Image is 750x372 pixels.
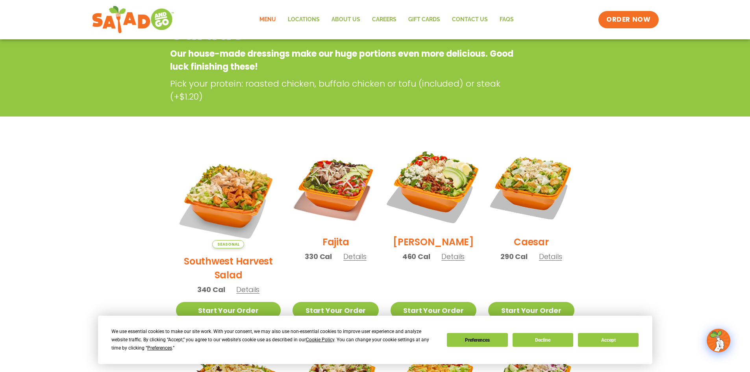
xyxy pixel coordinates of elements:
[447,333,507,347] button: Preferences
[513,333,573,347] button: Decline
[500,251,528,262] span: 290 Cal
[282,11,326,29] a: Locations
[606,15,650,24] span: ORDER NOW
[176,302,281,319] a: Start Your Order
[578,333,639,347] button: Accept
[598,11,658,28] a: ORDER NOW
[343,252,367,261] span: Details
[170,77,520,103] p: Pick your protein: roasted chicken, buffalo chicken or tofu (included) or steak (+$1.20)
[293,143,378,229] img: Product photo for Fajita Salad
[326,11,366,29] a: About Us
[212,240,244,248] span: Seasonal
[494,11,520,29] a: FAQs
[98,316,652,364] div: Cookie Consent Prompt
[197,284,225,295] span: 340 Cal
[236,285,259,294] span: Details
[147,345,172,351] span: Preferences
[446,11,494,29] a: Contact Us
[176,254,281,282] h2: Southwest Harvest Salad
[111,328,437,352] div: We use essential cookies to make our site work. With your consent, we may also use non-essential ...
[254,11,520,29] nav: Menu
[488,302,574,319] a: Start Your Order
[391,302,476,319] a: Start Your Order
[383,136,484,237] img: Product photo for Cobb Salad
[293,302,378,319] a: Start Your Order
[176,143,281,248] img: Product photo for Southwest Harvest Salad
[306,337,334,342] span: Cookie Policy
[402,251,430,262] span: 460 Cal
[539,252,562,261] span: Details
[402,11,446,29] a: GIFT CARDS
[170,47,517,73] p: Our house-made dressings make our huge portions even more delicious. Good luck finishing these!
[441,252,465,261] span: Details
[393,235,474,249] h2: [PERSON_NAME]
[488,143,574,229] img: Product photo for Caesar Salad
[322,235,349,249] h2: Fajita
[254,11,282,29] a: Menu
[305,251,332,262] span: 330 Cal
[366,11,402,29] a: Careers
[707,329,730,352] img: wpChatIcon
[92,4,175,35] img: new-SAG-logo-768×292
[514,235,549,249] h2: Caesar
